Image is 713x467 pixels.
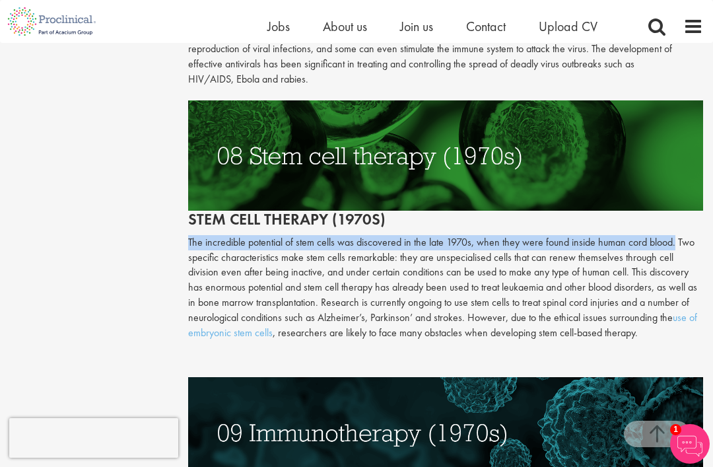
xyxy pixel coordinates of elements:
a: use of embryonic stem cells [188,310,697,340]
a: About us [323,18,367,35]
a: Jobs [267,18,290,35]
img: Chatbot [670,424,710,464]
a: Join us [400,18,433,35]
iframe: reCAPTCHA [9,418,178,458]
p: The incredible potential of stem cells was discovered in the late 1970s, when they were found ins... [188,235,703,341]
span: 1 [670,424,681,435]
a: Contact [466,18,506,35]
h2: Stem cell therapy (1970s) [188,100,703,229]
a: Upload CV [539,18,597,35]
